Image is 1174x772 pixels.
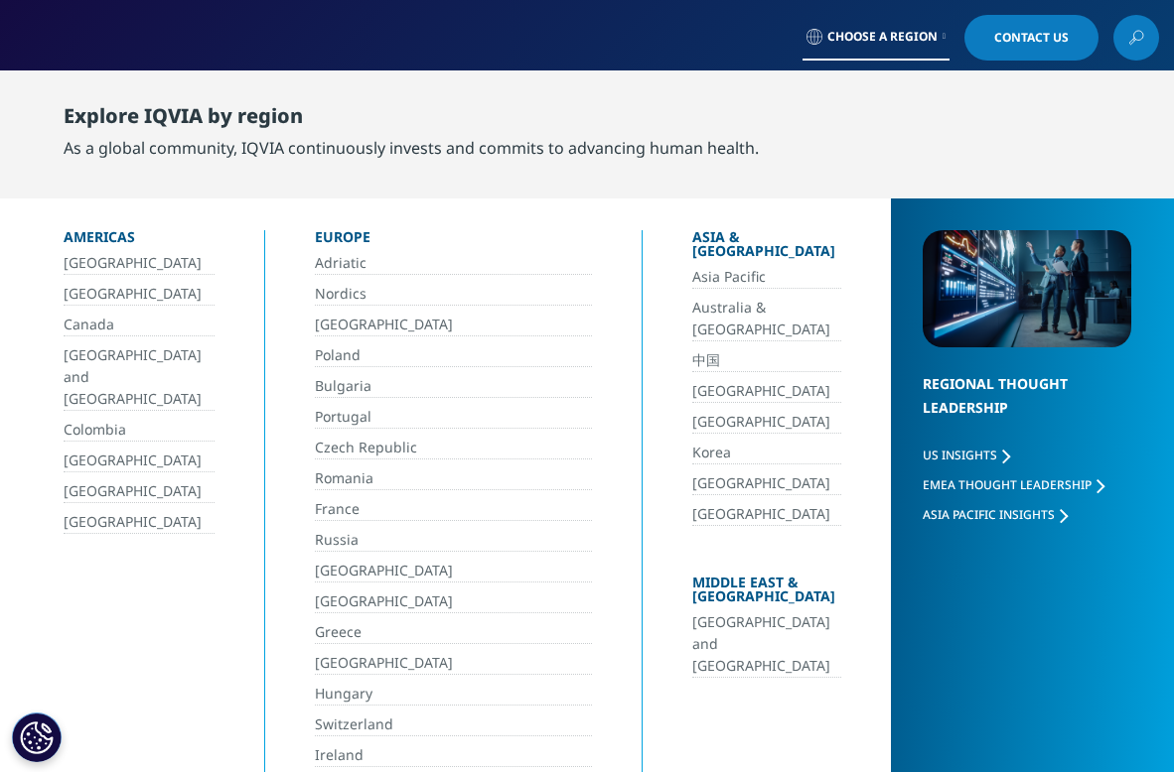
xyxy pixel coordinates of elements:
span: Asia Pacific Insights [923,506,1055,523]
a: [GEOGRAPHIC_DATA] [64,511,215,534]
a: Asia Pacific Insights [923,506,1068,523]
a: Asia Pacific [692,266,841,289]
a: Poland [315,344,592,367]
a: [GEOGRAPHIC_DATA] [692,411,841,434]
button: Cookie 设置 [12,712,62,762]
a: [GEOGRAPHIC_DATA] [64,252,215,275]
a: [GEOGRAPHIC_DATA] and [GEOGRAPHIC_DATA] [692,611,841,678]
div: Explore IQVIA by region [64,104,759,136]
a: Switzerland [315,713,592,736]
a: Adriatic [315,252,592,275]
div: As a global community, IQVIA continuously invests and commits to advancing human health. [64,136,759,160]
a: [GEOGRAPHIC_DATA] [315,314,592,336]
span: US Insights [923,447,997,463]
img: 2093_analyzing-data-using-big-screen-display-and-laptop.png [923,230,1131,347]
a: Contact Us [964,15,1099,61]
a: Nordics [315,283,592,306]
a: Czech Republic [315,437,592,459]
a: [GEOGRAPHIC_DATA] [64,480,215,503]
a: Russia [315,529,592,552]
a: [GEOGRAPHIC_DATA] [315,652,592,675]
a: Greece [315,621,592,644]
a: Korea [692,442,841,464]
a: [GEOGRAPHIC_DATA] [315,560,592,582]
a: [GEOGRAPHIC_DATA] [315,590,592,613]
nav: Primary [168,69,1173,163]
div: Middle East & [GEOGRAPHIC_DATA] [692,576,841,611]
div: Regional Thought Leadership [923,372,1131,445]
div: Americas [64,230,215,252]
a: [GEOGRAPHIC_DATA] and [GEOGRAPHIC_DATA] [64,344,215,411]
a: Romania [315,467,592,490]
a: [GEOGRAPHIC_DATA] [64,450,215,472]
a: EMEA Thought Leadership [923,476,1104,493]
span: Choose a Region [827,29,938,45]
a: Ireland [315,744,592,767]
a: Bulgaria [315,375,592,398]
span: EMEA Thought Leadership [923,476,1092,493]
a: US Insights [923,447,1010,463]
div: Europe [315,230,592,252]
a: Australia & [GEOGRAPHIC_DATA] [692,297,841,341]
a: Portugal [315,406,592,429]
a: Hungary [315,683,592,706]
div: Asia & [GEOGRAPHIC_DATA] [692,230,841,266]
a: [GEOGRAPHIC_DATA] [692,472,841,495]
a: [GEOGRAPHIC_DATA] [692,380,841,403]
a: Canada [64,314,215,336]
a: 中国 [692,349,841,372]
a: France [315,498,592,521]
a: Colombia [64,419,215,442]
a: [GEOGRAPHIC_DATA] [64,283,215,306]
span: Contact Us [994,32,1069,44]
a: [GEOGRAPHIC_DATA] [692,503,841,526]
